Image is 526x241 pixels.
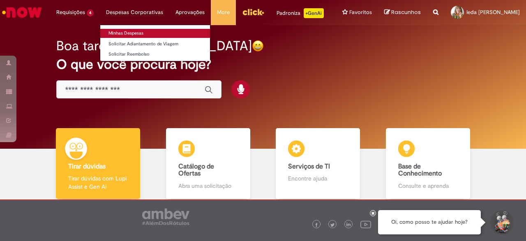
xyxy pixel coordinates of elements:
span: More [217,8,230,16]
button: Iniciar Conversa de Suporte [489,210,514,235]
span: Requisições [56,8,85,16]
span: Ieda [PERSON_NAME] [466,9,520,16]
img: logo_footer_facebook.png [314,223,318,227]
img: logo_footer_ambev_rotulo_gray.png [142,208,189,225]
img: logo_footer_linkedin.png [346,222,351,227]
span: Rascunhos [391,8,421,16]
a: Serviços de TI Encontre ajuda [263,128,373,199]
a: Base de Conhecimento Consulte e aprenda [373,128,483,199]
a: Rascunhos [384,9,421,16]
span: Despesas Corporativas [106,8,163,16]
span: Aprovações [175,8,205,16]
div: Oi, como posso te ajudar hoje? [378,210,481,234]
img: ServiceNow [1,4,43,21]
ul: Despesas Corporativas [100,25,210,61]
img: logo_footer_youtube.png [360,219,371,229]
img: happy-face.png [252,40,264,52]
img: logo_footer_twitter.png [330,223,335,227]
h2: Boa tarde, [GEOGRAPHIC_DATA] [56,39,252,53]
p: +GenAi [304,8,324,18]
b: Tirar dúvidas [68,162,106,171]
a: Minhas Despesas [100,29,210,38]
a: Solicitar Adiantamento de Viagem [100,40,210,49]
b: Serviços de TI [288,162,330,171]
img: click_logo_yellow_360x200.png [242,6,264,18]
p: Abra uma solicitação [178,182,238,190]
a: Tirar dúvidas Tirar dúvidas com Lupi Assist e Gen Ai [43,128,153,199]
p: Consulte e aprenda [398,182,458,190]
a: Catálogo de Ofertas Abra uma solicitação [153,128,263,199]
p: Encontre ajuda [288,174,348,183]
h2: O que você procura hoje? [56,57,469,72]
span: 4 [87,9,94,16]
a: Solicitar Reembolso [100,50,210,59]
b: Catálogo de Ofertas [178,162,214,178]
p: Tirar dúvidas com Lupi Assist e Gen Ai [68,174,128,191]
b: Base de Conhecimento [398,162,442,178]
div: Padroniza [277,8,324,18]
span: Favoritos [349,8,372,16]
